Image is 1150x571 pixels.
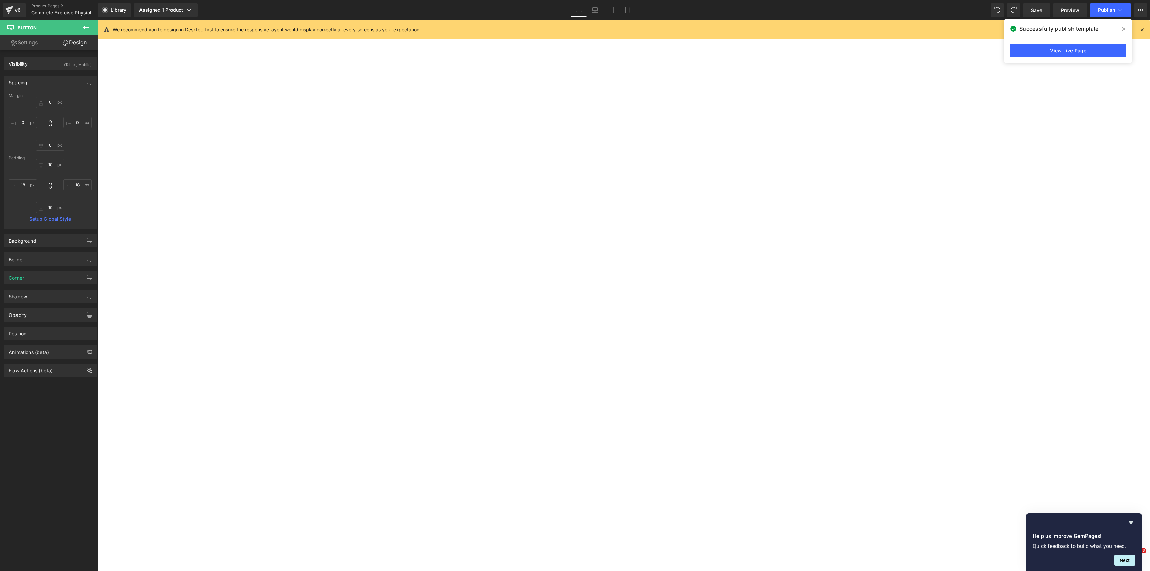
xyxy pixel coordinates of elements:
[1010,44,1126,57] a: View Live Page
[64,57,92,68] div: (Tablet, Mobile)
[9,179,37,190] input: 0
[1007,3,1020,17] button: Redo
[3,3,26,17] a: v6
[587,3,603,17] a: Laptop
[9,364,53,373] div: Flow Actions (beta)
[1090,3,1131,17] button: Publish
[36,97,64,108] input: 0
[139,7,192,13] div: Assigned 1 Product
[36,140,64,151] input: 0
[9,216,92,222] a: Setup Global Style
[1033,519,1135,566] div: Help us improve GemPages!
[9,308,27,318] div: Opacity
[63,179,92,190] input: 0
[1033,543,1135,549] p: Quick feedback to build what you need.
[1134,3,1147,17] button: More
[9,327,26,336] div: Position
[31,10,96,16] span: Complete Exercise Physiology
[9,271,24,281] div: Corner
[9,57,28,67] div: Visibility
[113,26,421,33] p: We recommend you to design in Desktop first to ensure the responsive layout would display correct...
[36,159,64,170] input: 0
[9,93,92,98] div: Margin
[991,3,1004,17] button: Undo
[1061,7,1079,14] span: Preview
[98,3,131,17] a: New Library
[9,117,37,128] input: 0
[50,35,99,50] a: Design
[36,202,64,213] input: 0
[9,253,24,262] div: Border
[9,156,92,160] div: Padding
[18,25,37,30] span: Button
[1098,7,1115,13] span: Publish
[31,3,109,9] a: Product Pages
[111,7,126,13] span: Library
[619,3,635,17] a: Mobile
[9,76,27,85] div: Spacing
[1019,25,1098,33] span: Successfully publish template
[1031,7,1042,14] span: Save
[571,3,587,17] a: Desktop
[1114,555,1135,566] button: Next question
[9,345,49,355] div: Animations (beta)
[603,3,619,17] a: Tablet
[1053,3,1087,17] a: Preview
[1127,519,1135,527] button: Hide survey
[1141,548,1146,553] span: 3
[1033,532,1135,540] h2: Help us improve GemPages!
[9,290,27,299] div: Shadow
[63,117,92,128] input: 0
[13,6,22,14] div: v6
[9,234,36,244] div: Background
